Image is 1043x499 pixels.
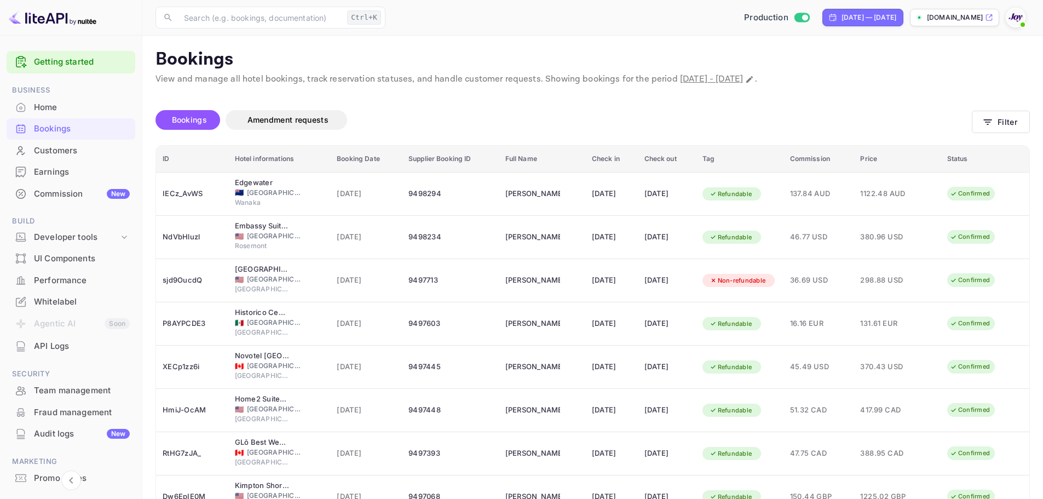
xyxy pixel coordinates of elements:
div: Earnings [7,162,135,183]
span: 380.96 USD [860,231,915,243]
div: [DATE] [592,228,631,246]
span: 137.84 AUD [790,188,848,200]
span: 1122.48 AUD [860,188,915,200]
div: Developer tools [7,228,135,247]
div: New [107,189,130,199]
span: [GEOGRAPHIC_DATA] [235,457,290,467]
div: Stephen Musson [505,445,560,462]
div: Team management [7,380,135,402]
div: [DATE] [644,272,689,289]
div: [DATE] [644,315,689,332]
div: Home [34,101,130,114]
div: Audit logsNew [7,423,135,445]
span: Rosemont [235,241,290,251]
div: Historico Central, Fine Coffee Shop & Walking tour included [235,307,290,318]
div: Confirmed [943,360,997,374]
div: Team management [34,385,130,397]
span: [GEOGRAPHIC_DATA] [247,274,302,284]
span: Bookings [172,115,207,124]
div: 9497445 [408,358,492,376]
a: Bookings [7,118,135,139]
button: Change date range [744,74,755,85]
div: UI Components [7,248,135,269]
div: Home2 Suites by Hilton Williamsville Buffalo Airport [235,394,290,405]
span: [GEOGRAPHIC_DATA] [247,318,302,328]
a: Audit logsNew [7,423,135,444]
div: [DATE] [644,445,689,462]
div: Brooke Sherwood [505,185,560,203]
span: Security [7,368,135,380]
div: 9497448 [408,402,492,419]
span: [GEOGRAPHIC_DATA] [247,404,302,414]
div: Home [7,97,135,118]
div: Refundable [702,404,759,417]
a: Team management [7,380,135,400]
a: Home [7,97,135,117]
div: [DATE] [592,402,631,419]
div: UI Components [34,253,130,265]
a: Getting started [34,56,130,68]
th: Status [941,146,1029,173]
div: IECz_AvWS [163,185,222,203]
div: Mohsen Quraishi [505,228,560,246]
div: 9498234 [408,228,492,246]
p: Bookings [155,49,1030,71]
th: ID [156,146,228,173]
span: [GEOGRAPHIC_DATA] [235,284,290,294]
input: Search (e.g. bookings, documentation) [177,7,343,28]
div: New [107,429,130,439]
span: [GEOGRAPHIC_DATA] [247,361,302,371]
div: sjd9OucdQ [163,272,222,289]
div: 9497603 [408,315,492,332]
div: Refundable [702,317,759,331]
span: [GEOGRAPHIC_DATA] [247,448,302,457]
span: 36.69 USD [790,274,848,286]
div: Refundable [702,447,759,461]
div: Performance [7,270,135,291]
span: 417.99 CAD [860,404,915,416]
div: Confirmed [943,230,997,244]
div: XECp1zz6i [163,358,222,376]
div: GLō Best Western Kanata Ottawa West [235,437,290,448]
div: Refundable [702,187,759,201]
div: Performance [34,274,130,287]
div: Getting started [7,51,135,73]
span: [DATE] [337,274,395,286]
span: Marketing [7,456,135,468]
div: Promo codes [34,472,130,485]
th: Tag [696,146,783,173]
span: Build [7,215,135,227]
span: United States of America [235,233,244,240]
span: 16.16 EUR [790,318,848,330]
span: Mexico [235,319,244,326]
div: Edgewater [235,177,290,188]
div: API Logs [34,340,130,353]
span: New Zealand [235,189,244,196]
div: [DATE] [592,315,631,332]
th: Full Name [499,146,585,173]
a: Promo codes [7,468,135,488]
div: [DATE] [644,185,689,203]
div: Switch to Sandbox mode [740,12,814,24]
th: Hotel informations [228,146,331,173]
div: Novotel Toronto North York [235,351,290,362]
span: 47.75 CAD [790,448,848,460]
span: Wanaka [235,198,290,208]
div: Commission [34,188,130,200]
div: [DATE] [592,272,631,289]
span: [GEOGRAPHIC_DATA] [247,231,302,241]
div: Non-refundable [702,274,773,288]
div: Confirmed [943,317,997,330]
div: Confirmed [943,403,997,417]
div: P8AYPCDE3 [163,315,222,332]
div: Refundable [702,360,759,374]
div: Bookings [34,123,130,135]
span: Canada [235,449,244,456]
a: Whitelabel [7,291,135,312]
div: [DATE] [592,185,631,203]
div: Customers [7,140,135,162]
div: [DATE] [644,402,689,419]
span: [GEOGRAPHIC_DATA] [235,328,290,337]
div: HmiJ-OcAM [163,402,222,419]
th: Price [854,146,940,173]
